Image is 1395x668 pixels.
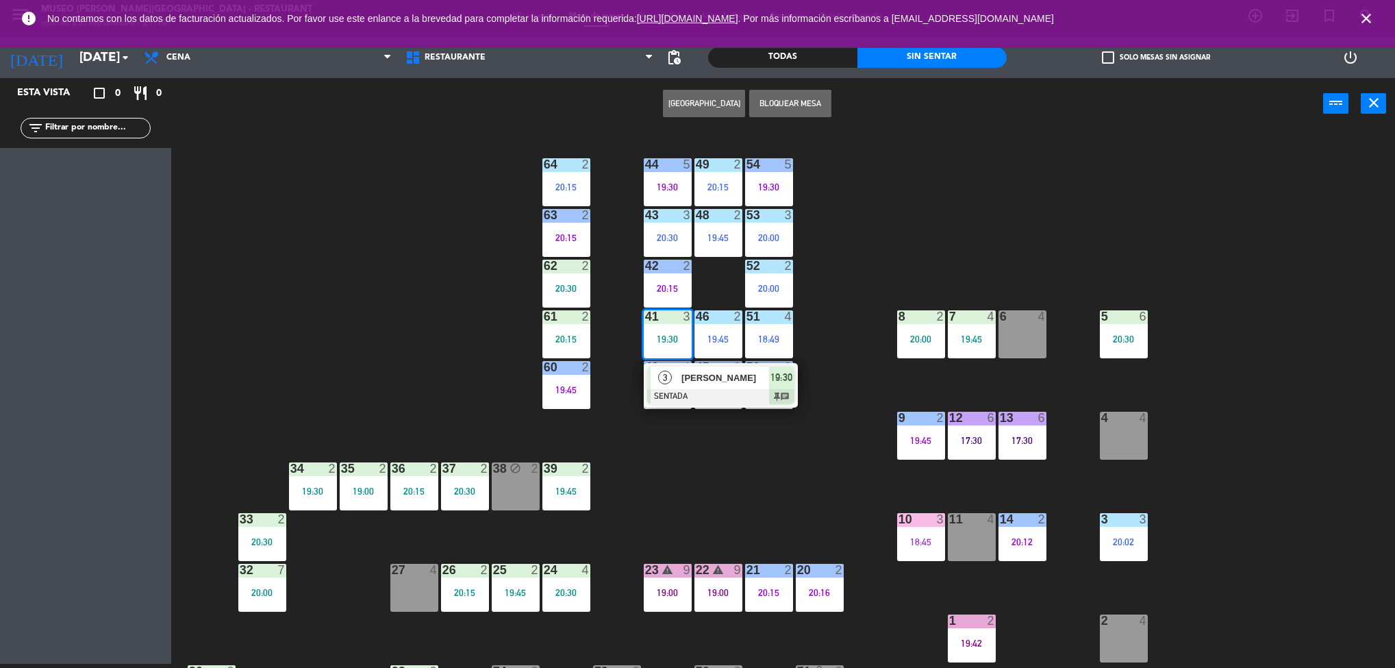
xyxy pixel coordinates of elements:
[1100,537,1148,547] div: 20:02
[542,284,590,293] div: 20:30
[734,361,742,373] div: 2
[738,13,1054,24] a: . Por más información escríbanos a [EMAIL_ADDRESS][DOMAIN_NAME]
[746,158,747,171] div: 54
[694,233,742,243] div: 19:45
[341,462,342,475] div: 35
[379,462,388,475] div: 2
[21,10,37,27] i: error
[425,53,486,62] span: Restaurante
[290,462,291,475] div: 34
[238,588,286,597] div: 20:00
[658,371,672,384] span: 3
[998,537,1046,547] div: 20:12
[582,260,590,272] div: 2
[493,564,494,576] div: 25
[662,564,673,576] i: warning
[683,209,692,221] div: 3
[694,588,742,597] div: 19:00
[390,486,438,496] div: 20:15
[1361,93,1386,114] button: close
[645,158,646,171] div: 44
[734,310,742,323] div: 2
[1102,51,1114,64] span: check_box_outline_blank
[797,564,798,576] div: 20
[329,462,337,475] div: 2
[481,462,489,475] div: 2
[663,90,745,117] button: [GEOGRAPHIC_DATA]
[948,334,996,344] div: 19:45
[694,334,742,344] div: 19:45
[645,564,646,576] div: 23
[493,462,494,475] div: 38
[1038,310,1046,323] div: 4
[1101,615,1102,627] div: 2
[645,260,646,272] div: 42
[27,120,44,136] i: filter_list
[708,47,857,68] div: Todas
[132,85,149,101] i: restaurant
[857,47,1007,68] div: Sin sentar
[949,615,950,627] div: 1
[897,334,945,344] div: 20:00
[542,334,590,344] div: 20:15
[745,284,793,293] div: 20:00
[1140,513,1148,525] div: 3
[442,564,443,576] div: 26
[666,49,682,66] span: pending_actions
[835,564,844,576] div: 2
[645,310,646,323] div: 41
[745,182,793,192] div: 19:30
[1140,615,1148,627] div: 4
[746,310,747,323] div: 51
[1101,412,1102,424] div: 4
[734,564,742,576] div: 9
[1038,513,1046,525] div: 2
[1323,93,1348,114] button: power_input
[430,564,438,576] div: 4
[582,564,590,576] div: 4
[683,158,692,171] div: 5
[542,588,590,597] div: 20:30
[746,260,747,272] div: 52
[988,513,996,525] div: 4
[644,182,692,192] div: 19:30
[644,233,692,243] div: 20:30
[785,260,793,272] div: 2
[734,209,742,221] div: 2
[746,361,747,373] div: 50
[115,86,121,101] span: 0
[746,209,747,221] div: 53
[531,564,540,576] div: 2
[745,334,793,344] div: 18:49
[278,513,286,525] div: 2
[681,371,769,385] span: [PERSON_NAME]
[1328,95,1344,111] i: power_input
[998,436,1046,445] div: 17:30
[897,537,945,547] div: 18:45
[1101,513,1102,525] div: 3
[897,436,945,445] div: 19:45
[988,412,996,424] div: 6
[949,310,950,323] div: 7
[441,486,489,496] div: 20:30
[898,310,899,323] div: 8
[644,588,692,597] div: 19:00
[117,49,134,66] i: arrow_drop_down
[937,412,945,424] div: 2
[683,260,692,272] div: 2
[948,639,996,648] div: 19:42
[582,209,590,221] div: 2
[1358,10,1374,27] i: close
